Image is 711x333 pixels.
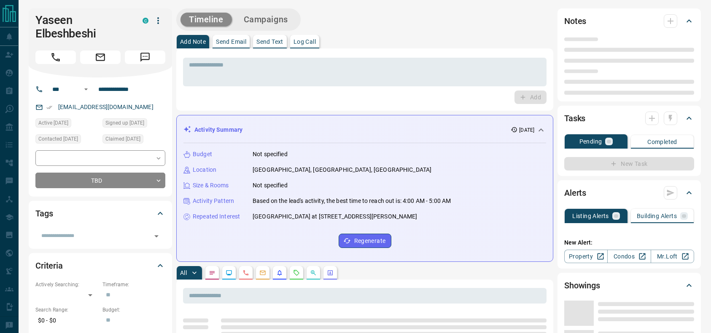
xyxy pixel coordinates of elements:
h1: Yaseen Elbeshbeshi [35,13,130,40]
div: Alerts [564,183,694,203]
svg: Notes [209,269,215,276]
h2: Showings [564,279,600,292]
p: Send Text [256,39,283,45]
p: [DATE] [519,126,534,134]
p: [GEOGRAPHIC_DATA] at [STREET_ADDRESS][PERSON_NAME] [253,212,417,221]
div: condos.ca [143,18,148,24]
span: Signed up [DATE] [105,119,144,127]
div: Fri Aug 08 2025 [102,118,165,130]
span: Message [125,51,165,64]
p: Not specified [253,181,288,190]
p: Listing Alerts [572,213,609,219]
span: Active [DATE] [38,119,68,127]
p: Actively Searching: [35,281,98,288]
p: Add Note [180,39,206,45]
div: Sat Aug 09 2025 [35,118,98,130]
p: Completed [647,139,677,145]
h2: Alerts [564,186,586,200]
button: Open [81,84,91,94]
div: Notes [564,11,694,31]
svg: Emails [259,269,266,276]
p: Send Email [216,39,246,45]
svg: Calls [242,269,249,276]
div: Tags [35,203,165,224]
div: Tasks [564,108,694,128]
div: Activity Summary[DATE] [183,122,546,138]
span: Call [35,51,76,64]
div: Sat Aug 09 2025 [35,134,98,146]
svg: Requests [293,269,300,276]
p: Activity Pattern [193,197,234,205]
span: Email [80,51,121,64]
p: Budget: [102,306,165,314]
div: TBD [35,173,165,188]
p: Timeframe: [102,281,165,288]
p: Activity Summary [194,125,242,134]
span: Claimed [DATE] [105,135,140,143]
div: Showings [564,275,694,296]
svg: Lead Browsing Activity [226,269,232,276]
button: Regenerate [339,234,391,248]
p: Budget [193,150,212,159]
p: Pending [579,139,602,144]
p: Size & Rooms [193,181,229,190]
p: Repeated Interest [193,212,240,221]
button: Campaigns [235,13,296,27]
p: $0 - $0 [35,314,98,328]
button: Open [151,230,162,242]
svg: Email Verified [46,104,52,110]
p: All [180,270,187,276]
svg: Agent Actions [327,269,334,276]
h2: Criteria [35,259,63,272]
h2: Notes [564,14,586,28]
svg: Opportunities [310,269,317,276]
a: [EMAIL_ADDRESS][DOMAIN_NAME] [58,104,154,110]
p: Search Range: [35,306,98,314]
h2: Tasks [564,112,585,125]
p: Log Call [294,39,316,45]
span: Contacted [DATE] [38,135,78,143]
div: Sat Aug 09 2025 [102,134,165,146]
p: New Alert: [564,238,694,247]
h2: Tags [35,207,53,220]
p: Based on the lead's activity, the best time to reach out is: 4:00 AM - 5:00 AM [253,197,451,205]
svg: Listing Alerts [276,269,283,276]
div: Criteria [35,256,165,276]
p: [GEOGRAPHIC_DATA], [GEOGRAPHIC_DATA], [GEOGRAPHIC_DATA] [253,165,431,174]
a: Condos [607,250,651,263]
p: Not specified [253,150,288,159]
a: Mr.Loft [651,250,694,263]
p: Location [193,165,216,174]
a: Property [564,250,608,263]
button: Timeline [180,13,232,27]
p: Building Alerts [637,213,677,219]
